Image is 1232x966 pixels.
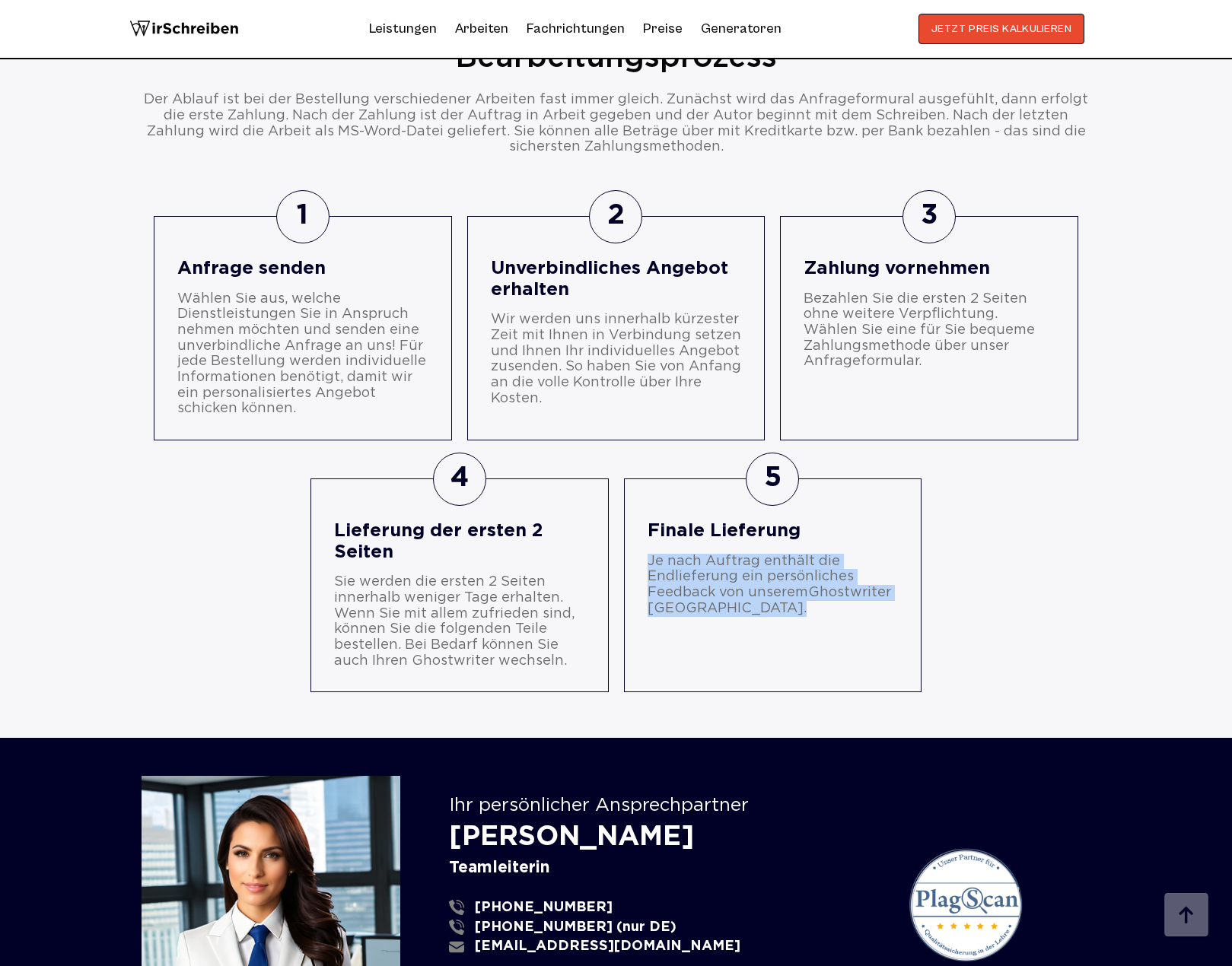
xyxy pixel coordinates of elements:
a: Ghostwriter [GEOGRAPHIC_DATA] [648,586,891,615]
a: Generatoren [701,17,782,41]
img: email [449,939,464,955]
img: logo wirschreiben [129,14,239,44]
a: [PHONE_NUMBER] (nur DE) [449,920,878,936]
div: 5 [746,453,799,506]
div: Anfrage senden [177,259,428,280]
div: Lieferung der ersten 2 Seiten [334,521,585,563]
div: Der Ablauf ist bei der Bestellung verschiedener Arbeiten fast immer gleich. Zunächst wird das Anf... [142,92,1091,155]
div: [PERSON_NAME] [449,822,893,853]
img: phone [449,900,464,915]
div: Unverbindliches Angebot erhalten [491,259,742,300]
div: Je nach Auftrag enthält die Endlieferung ein persönliches Feedback von unserem . [648,554,899,617]
div: Finale Lieferung [648,521,899,542]
div: 2 [589,190,642,243]
div: Teamleiterin [449,859,893,877]
a: [PHONE_NUMBER] [449,900,878,916]
img: button top [1164,893,1209,939]
a: Arbeiten [455,17,508,41]
div: Wählen Sie aus, welche Dienstleistungen Sie in Anspruch nehmen möchten und senden eine unverbindl... [177,291,428,418]
span: [PHONE_NUMBER] [475,900,613,916]
div: Wir werden uns innerhalb kürzester Zeit mit Ihnen in Verbindung setzen und Ihnen Ihr individuelle... [491,312,742,406]
div: Bezahlen Sie die ersten 2 Seiten ohne weitere Verpflichtung. Wählen Sie eine für Sie bequeme Zahl... [804,291,1055,370]
a: Fachrichtungen [527,17,625,41]
div: Zahlung vornehmen [804,259,1055,280]
div: 4 [433,453,486,506]
span: [EMAIL_ADDRESS][DOMAIN_NAME] [475,939,740,955]
a: [EMAIL_ADDRESS][DOMAIN_NAME] [449,939,878,955]
img: phone [449,920,464,935]
div: Sie werden die ersten 2 Seiten innerhalb weniger Tage erhalten. Wenn Sie mit allem zufrieden sind... [334,574,585,669]
a: Leistungen [369,17,437,41]
a: Preise [643,21,683,37]
div: 1 [276,190,329,243]
img: plagScan [909,848,1023,962]
div: 3 [903,190,956,243]
button: JETZT PREIS KALKULIEREN [918,14,1085,44]
div: Ihr persönlicher Ansprechpartner [449,796,893,817]
span: [PHONE_NUMBER] (nur DE) [475,920,676,936]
